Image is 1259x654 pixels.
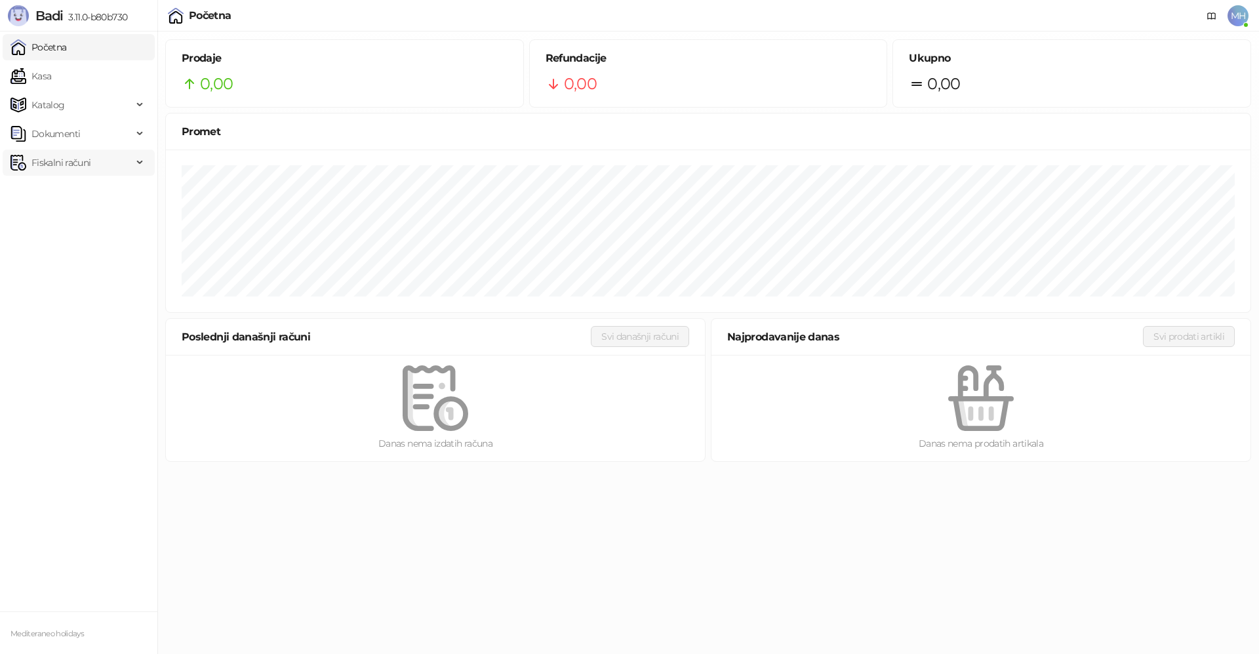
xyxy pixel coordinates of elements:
img: Logo [8,5,29,26]
div: Promet [182,123,1235,140]
h5: Prodaje [182,51,508,66]
span: 0,00 [564,72,597,96]
div: Početna [189,10,231,21]
span: Badi [35,8,63,24]
a: Kasa [10,63,51,89]
div: Danas nema prodatih artikala [732,436,1229,451]
span: Dokumenti [31,121,80,147]
div: Poslednji današnji računi [182,329,591,345]
div: Najprodavanije danas [727,329,1143,345]
div: Danas nema izdatih računa [187,436,684,451]
span: Katalog [31,92,65,118]
a: Početna [10,34,67,60]
button: Svi prodati artikli [1143,326,1235,347]
span: MH [1228,5,1249,26]
span: 0,00 [200,72,233,96]
span: Fiskalni računi [31,150,90,176]
a: Dokumentacija [1201,5,1222,26]
h5: Ukupno [909,51,1235,66]
h5: Refundacije [546,51,871,66]
small: Mediteraneo holidays [10,629,84,638]
button: Svi današnji računi [591,326,689,347]
span: 0,00 [927,72,960,96]
span: 3.11.0-b80b730 [63,11,127,23]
